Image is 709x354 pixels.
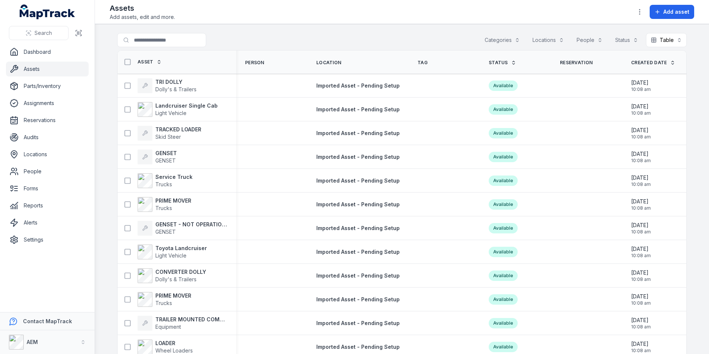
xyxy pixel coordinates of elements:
[631,340,651,348] span: [DATE]
[631,205,651,211] span: 10:08 am
[6,130,89,145] a: Audits
[316,82,400,89] span: Imported Asset - Pending Setup
[663,8,689,16] span: Add asset
[631,222,651,229] span: [DATE]
[155,78,197,86] strong: TRI DOLLY
[489,318,518,328] div: Available
[245,60,264,66] span: Person
[316,272,400,279] a: Imported Asset - Pending Setup
[631,134,651,140] span: 10:08 am
[316,296,400,302] span: Imported Asset - Pending Setup
[631,198,651,205] span: [DATE]
[631,127,651,140] time: 20/08/2025, 10:08:45 am
[489,199,518,210] div: Available
[155,197,191,204] strong: PRIME MOVER
[316,177,400,184] a: Imported Asset - Pending Setup
[631,86,651,92] span: 10:08 am
[6,232,89,247] a: Settings
[631,317,651,324] span: [DATE]
[631,198,651,211] time: 20/08/2025, 10:08:45 am
[631,181,651,187] span: 10:08 am
[138,150,177,164] a: GENSETGENSET
[155,221,227,228] strong: GENSET - NOT OPERATIONAL
[138,59,154,65] span: Asset
[631,300,651,306] span: 10:08 am
[155,324,181,330] span: Equipment
[155,205,172,211] span: Trucks
[646,33,687,47] button: Table
[489,128,518,138] div: Available
[631,245,651,259] time: 20/08/2025, 10:08:45 am
[489,60,516,66] a: Status
[138,173,192,188] a: Service TruckTrucks
[316,153,400,161] a: Imported Asset - Pending Setup
[138,78,197,93] a: TRI DOLLYDolly's & Trailers
[138,59,162,65] a: Asset
[631,110,651,116] span: 10:08 am
[631,269,651,276] span: [DATE]
[631,293,651,300] span: [DATE]
[572,33,607,47] button: People
[631,79,651,92] time: 20/08/2025, 10:08:45 am
[6,164,89,179] a: People
[23,318,72,324] strong: Contact MapTrack
[610,33,643,47] button: Status
[110,13,175,21] span: Add assets, edit and more.
[631,150,651,158] span: [DATE]
[489,223,518,233] div: Available
[631,174,651,181] span: [DATE]
[20,4,75,19] a: MapTrack
[6,113,89,128] a: Reservations
[155,102,218,109] strong: Landcruiser Single Cab
[489,104,518,115] div: Available
[155,150,177,157] strong: GENSET
[316,106,400,112] span: Imported Asset - Pending Setup
[155,86,197,92] span: Dolly's & Trailers
[34,29,52,37] span: Search
[9,26,69,40] button: Search
[631,340,651,354] time: 20/08/2025, 10:08:45 am
[489,342,518,352] div: Available
[6,96,89,111] a: Assignments
[631,150,651,164] time: 20/08/2025, 10:08:45 am
[631,103,651,110] span: [DATE]
[155,268,206,276] strong: CONVERTER DOLLY
[631,103,651,116] time: 20/08/2025, 10:08:45 am
[631,127,651,134] span: [DATE]
[155,110,187,116] span: Light Vehicle
[418,60,428,66] span: Tag
[316,319,400,327] a: Imported Asset - Pending Setup
[155,252,187,259] span: Light Vehicle
[138,221,227,236] a: GENSET - NOT OPERATIONALGENSET
[155,340,193,347] strong: LOADER
[631,253,651,259] span: 10:08 am
[489,152,518,162] div: Available
[631,158,651,164] span: 10:08 am
[6,45,89,59] a: Dashboard
[138,268,206,283] a: CONVERTER DOLLYDolly's & Trailers
[316,225,400,231] span: Imported Asset - Pending Setup
[631,324,651,330] span: 10:08 am
[631,293,651,306] time: 20/08/2025, 10:08:45 am
[631,79,651,86] span: [DATE]
[631,174,651,187] time: 20/08/2025, 10:08:45 am
[316,248,400,256] a: Imported Asset - Pending Setup
[155,181,172,187] span: Trucks
[155,134,181,140] span: Skid Steer
[138,102,218,117] a: Landcruiser Single CabLight Vehicle
[631,348,651,354] span: 10:08 am
[489,60,508,66] span: Status
[155,229,176,235] span: GENSET
[6,198,89,213] a: Reports
[155,173,192,181] strong: Service Truck
[155,157,176,164] span: GENSET
[27,339,38,345] strong: AEM
[6,215,89,230] a: Alerts
[528,33,569,47] button: Locations
[155,276,197,282] span: Dolly's & Trailers
[155,126,201,133] strong: TRACKED LOADER
[489,294,518,305] div: Available
[6,147,89,162] a: Locations
[489,176,518,186] div: Available
[316,106,400,113] a: Imported Asset - Pending Setup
